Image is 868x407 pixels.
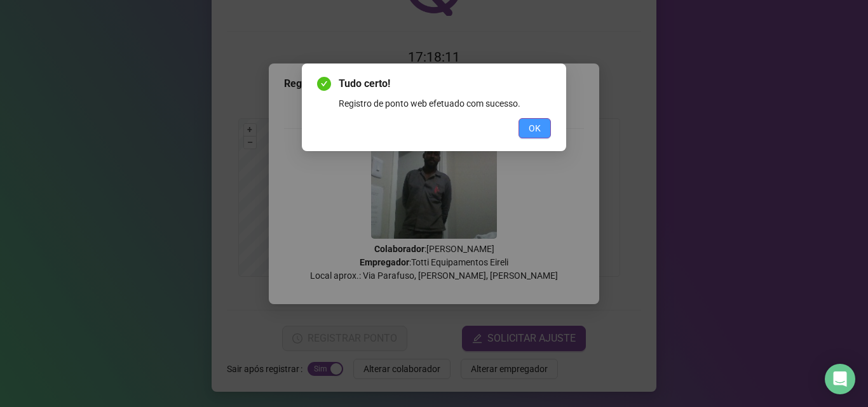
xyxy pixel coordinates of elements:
[825,364,855,394] div: Open Intercom Messenger
[317,77,331,91] span: check-circle
[339,97,551,110] div: Registro de ponto web efetuado com sucesso.
[519,118,551,138] button: OK
[529,121,541,135] span: OK
[339,76,551,91] span: Tudo certo!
